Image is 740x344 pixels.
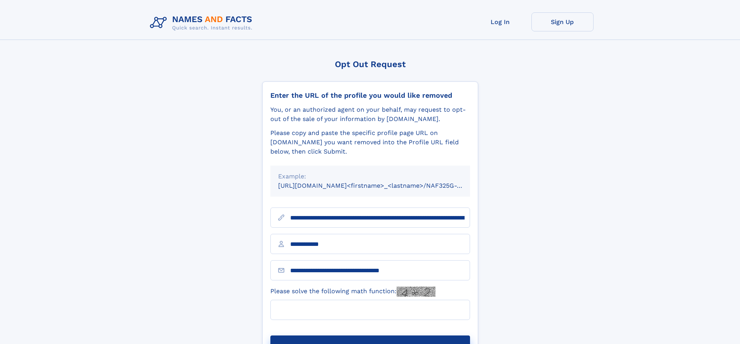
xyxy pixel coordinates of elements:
[278,172,462,181] div: Example:
[469,12,531,31] a: Log In
[270,91,470,100] div: Enter the URL of the profile you would like removed
[270,287,435,297] label: Please solve the following math function:
[270,128,470,156] div: Please copy and paste the specific profile page URL on [DOMAIN_NAME] you want removed into the Pr...
[262,59,478,69] div: Opt Out Request
[531,12,594,31] a: Sign Up
[278,182,485,189] small: [URL][DOMAIN_NAME]<firstname>_<lastname>/NAF325G-xxxxxxxx
[147,12,259,33] img: Logo Names and Facts
[270,105,470,124] div: You, or an authorized agent on your behalf, may request to opt-out of the sale of your informatio...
